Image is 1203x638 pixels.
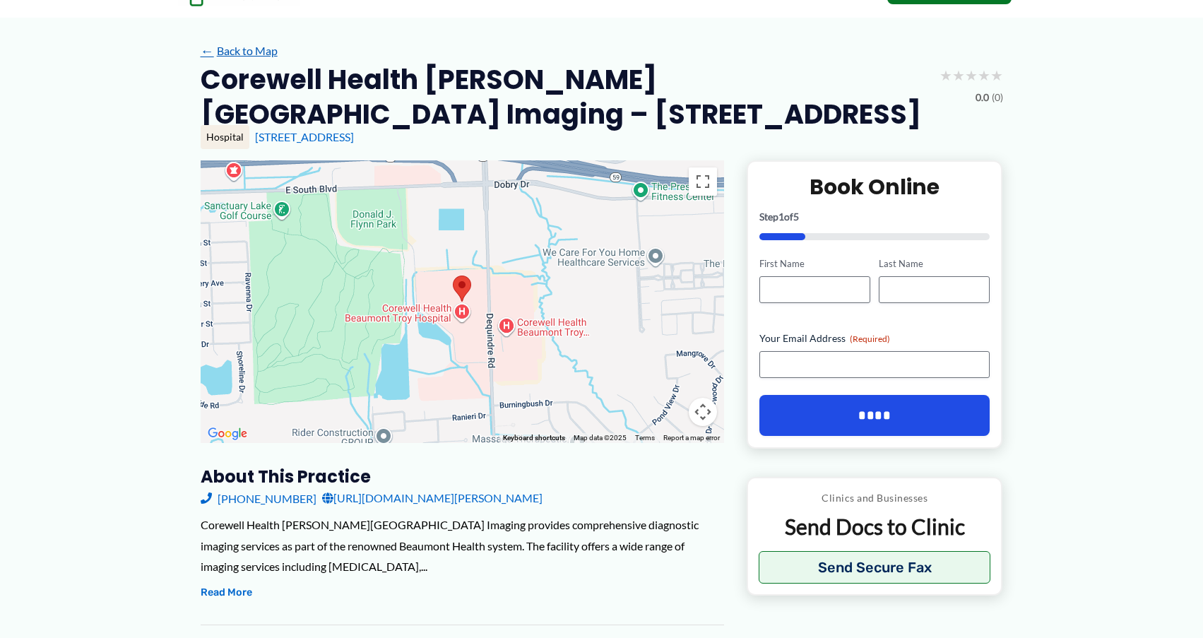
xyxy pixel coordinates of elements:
label: First Name [759,257,870,271]
span: ★ [952,62,965,88]
a: Open this area in Google Maps (opens a new window) [204,425,251,443]
img: Google [204,425,251,443]
button: Keyboard shortcuts [503,433,565,443]
span: (0) [992,88,1003,107]
a: [URL][DOMAIN_NAME][PERSON_NAME] [322,488,543,509]
button: Map camera controls [689,398,717,426]
label: Last Name [879,257,990,271]
a: ←Back to Map [201,40,278,61]
button: Read More [201,584,252,601]
button: Send Secure Fax [759,551,991,584]
div: Corewell Health [PERSON_NAME][GEOGRAPHIC_DATA] Imaging provides comprehensive diagnostic imaging ... [201,514,724,577]
label: Your Email Address [759,331,990,345]
a: Terms [635,434,655,442]
h2: Corewell Health [PERSON_NAME][GEOGRAPHIC_DATA] Imaging – [STREET_ADDRESS] [201,62,928,132]
h3: About this practice [201,466,724,488]
span: ★ [978,62,990,88]
p: Step of [759,212,990,222]
a: [STREET_ADDRESS] [255,130,354,143]
div: Hospital [201,125,249,149]
a: Report a map error [663,434,720,442]
p: Send Docs to Clinic [759,513,991,540]
button: Toggle fullscreen view [689,167,717,196]
span: ★ [940,62,952,88]
span: 0.0 [976,88,989,107]
span: 1 [778,211,784,223]
span: ← [201,44,214,57]
a: [PHONE_NUMBER] [201,488,316,509]
span: ★ [965,62,978,88]
h2: Book Online [759,173,990,201]
span: (Required) [850,333,890,344]
span: 5 [793,211,799,223]
span: ★ [990,62,1003,88]
p: Clinics and Businesses [759,489,991,507]
span: Map data ©2025 [574,434,627,442]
